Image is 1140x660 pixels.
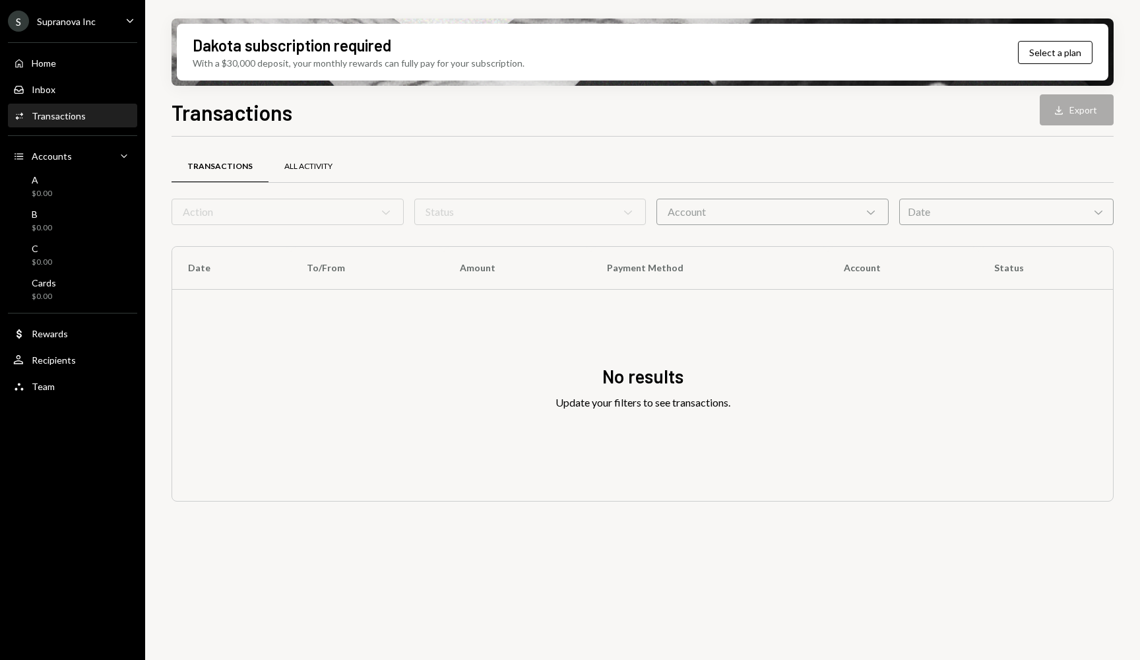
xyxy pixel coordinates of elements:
[32,222,52,234] div: $0.00
[32,188,52,199] div: $0.00
[32,354,76,366] div: Recipients
[269,150,348,183] a: All Activity
[193,34,391,56] div: Dakota subscription required
[8,104,137,127] a: Transactions
[8,374,137,398] a: Team
[1018,41,1092,64] button: Select a plan
[8,77,137,101] a: Inbox
[32,110,86,121] div: Transactions
[32,277,56,288] div: Cards
[444,247,591,289] th: Amount
[291,247,444,289] th: To/From
[32,174,52,185] div: A
[8,144,137,168] a: Accounts
[32,209,52,220] div: B
[8,348,137,372] a: Recipients
[32,57,56,69] div: Home
[8,170,137,202] a: A$0.00
[32,257,52,268] div: $0.00
[32,243,52,254] div: C
[828,247,978,289] th: Account
[8,239,137,271] a: C$0.00
[8,205,137,236] a: B$0.00
[8,273,137,305] a: Cards$0.00
[32,328,68,339] div: Rewards
[8,51,137,75] a: Home
[37,16,96,27] div: Supranova Inc
[978,247,1113,289] th: Status
[8,11,29,32] div: S
[32,150,72,162] div: Accounts
[187,161,253,172] div: Transactions
[555,395,730,411] div: Update your filters to see transactions.
[8,321,137,345] a: Rewards
[172,99,292,125] h1: Transactions
[284,161,332,172] div: All Activity
[656,199,889,225] div: Account
[193,56,524,70] div: With a $30,000 deposit, your monthly rewards can fully pay for your subscription.
[899,199,1114,225] div: Date
[591,247,828,289] th: Payment Method
[602,364,683,389] div: No results
[32,84,55,95] div: Inbox
[32,381,55,392] div: Team
[172,150,269,183] a: Transactions
[32,291,56,302] div: $0.00
[172,247,291,289] th: Date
